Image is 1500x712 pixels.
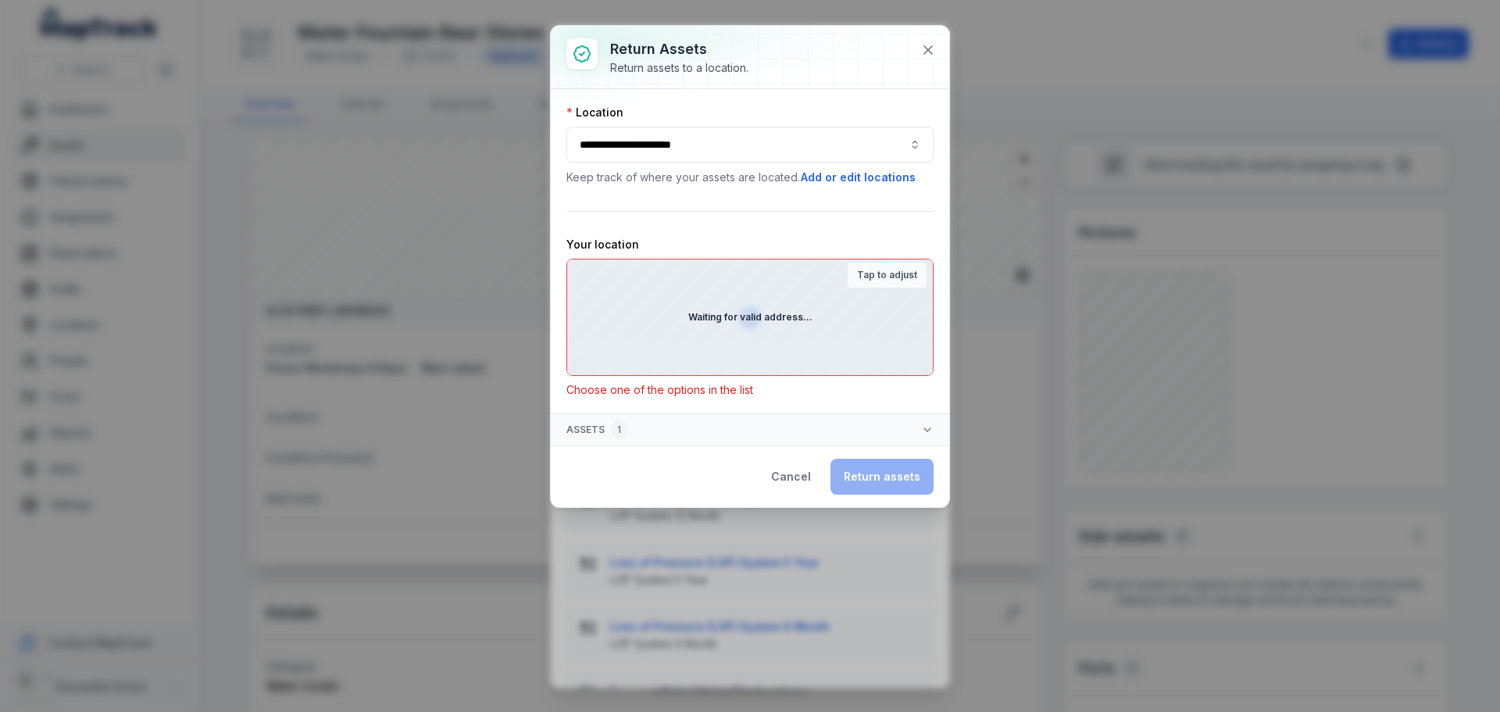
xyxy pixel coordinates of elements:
p: Choose one of the options in the list [566,382,934,398]
button: Cancel [758,459,824,495]
h3: Return assets [610,38,748,60]
p: Keep track of where your assets are located. [566,169,934,186]
strong: Tap to adjust [857,269,917,281]
span: Assets [566,420,627,439]
label: Your location [566,237,639,252]
div: Return assets to a location. [610,60,748,76]
div: 1 [611,420,627,439]
canvas: Map [567,259,933,375]
label: Location [566,105,623,120]
strong: Waiting for valid address... [688,311,812,324]
button: Assets1 [551,414,949,445]
button: Add or edit locations [800,169,916,186]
